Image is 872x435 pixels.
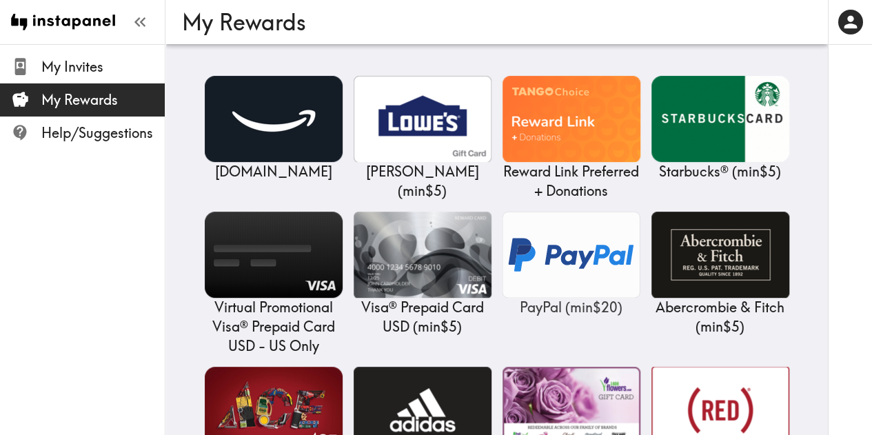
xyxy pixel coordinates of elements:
[354,76,491,201] a: Lowe's[PERSON_NAME] (min$5)
[503,298,640,317] p: PayPal ( min $20 )
[503,212,640,317] a: PayPalPayPal (min$20)
[205,212,343,356] a: Virtual Promotional Visa® Prepaid Card USD - US OnlyVirtual Promotional Visa® Prepaid Card USD - ...
[205,76,343,181] a: Amazon.com[DOMAIN_NAME]
[354,212,491,298] img: Visa® Prepaid Card USD
[651,76,789,162] img: Starbucks®
[205,162,343,181] p: [DOMAIN_NAME]
[503,212,640,298] img: PayPal
[651,212,789,336] a: Abercrombie & FitchAbercrombie & Fitch (min$5)
[503,76,640,162] img: Reward Link Preferred + Donations
[205,76,343,162] img: Amazon.com
[182,9,800,35] h3: My Rewards
[41,57,165,77] span: My Invites
[354,162,491,201] p: [PERSON_NAME] ( min $5 )
[354,212,491,336] a: Visa® Prepaid Card USDVisa® Prepaid Card USD (min$5)
[651,162,789,181] p: Starbucks® ( min $5 )
[354,76,491,162] img: Lowe's
[651,212,789,298] img: Abercrombie & Fitch
[41,90,165,110] span: My Rewards
[503,76,640,201] a: Reward Link Preferred + DonationsReward Link Preferred + Donations
[354,298,491,336] p: Visa® Prepaid Card USD ( min $5 )
[205,212,343,298] img: Virtual Promotional Visa® Prepaid Card USD - US Only
[41,123,165,143] span: Help/Suggestions
[651,298,789,336] p: Abercrombie & Fitch ( min $5 )
[651,76,789,181] a: Starbucks®Starbucks® (min$5)
[503,162,640,201] p: Reward Link Preferred + Donations
[205,298,343,356] p: Virtual Promotional Visa® Prepaid Card USD - US Only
